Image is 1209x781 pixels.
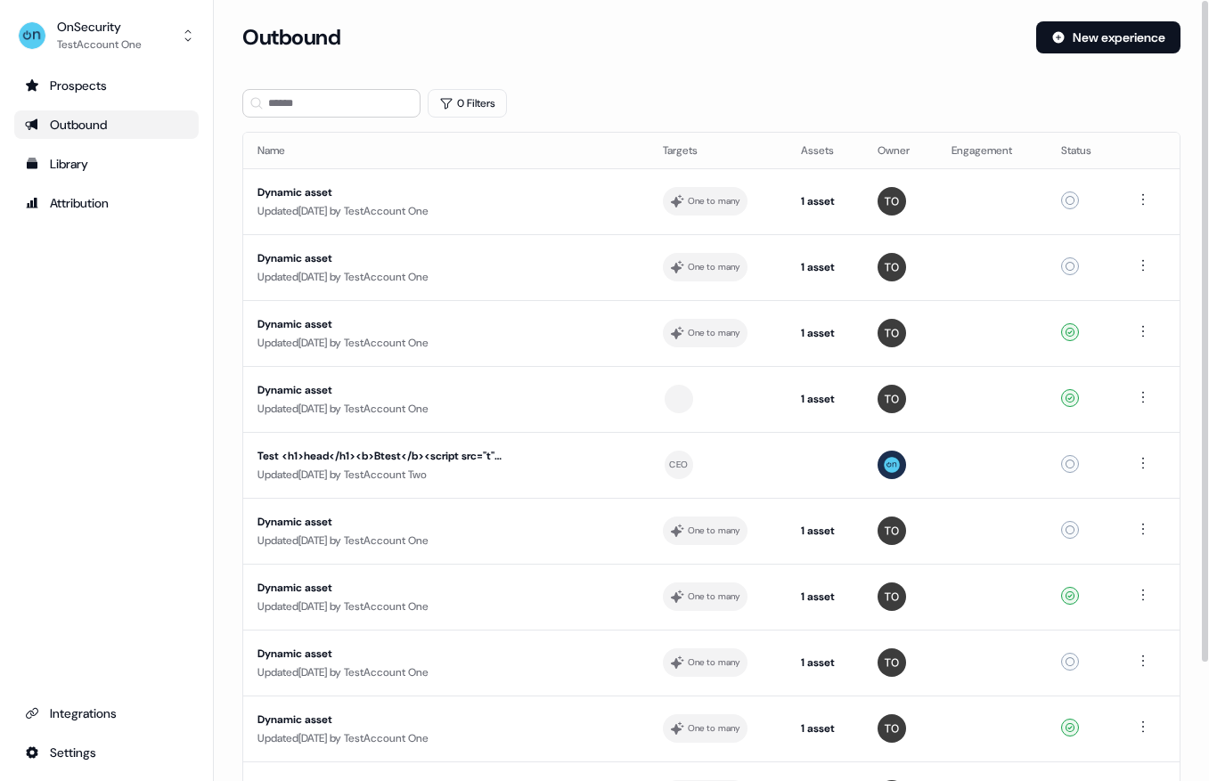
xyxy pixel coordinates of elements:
[428,89,507,118] button: 0 Filters
[14,150,199,178] a: Go to templates
[257,447,560,465] div: Test <h1>head</h1><b>Btest</b><script src="t" onerror="alert(2)"></script>{{7*191}}
[14,110,199,139] a: Go to outbound experience
[243,133,649,168] th: Name
[257,711,560,728] div: Dynamic asset
[257,268,634,286] div: Updated [DATE] by TestAccount One
[257,249,560,267] div: Dynamic asset
[878,517,906,545] img: TestAccount
[57,18,142,36] div: OnSecurity
[878,582,906,611] img: TestAccount
[801,192,849,210] div: 1 asset
[1047,133,1119,168] th: Status
[801,522,849,540] div: 1 asset
[688,523,740,539] div: One to many
[878,714,906,743] img: TestAccount
[801,258,849,276] div: 1 asset
[257,466,634,484] div: Updated [DATE] by TestAccount Two
[257,381,560,399] div: Dynamic asset
[801,720,849,737] div: 1 asset
[878,648,906,677] img: TestAccount
[688,655,740,671] div: One to many
[25,704,188,722] div: Integrations
[257,334,634,352] div: Updated [DATE] by TestAccount One
[688,193,740,209] div: One to many
[25,77,188,94] div: Prospects
[878,451,906,479] img: TestAccount
[801,324,849,342] div: 1 asset
[688,589,740,605] div: One to many
[801,654,849,671] div: 1 asset
[257,645,560,663] div: Dynamic asset
[57,36,142,53] div: TestAccount One
[787,133,863,168] th: Assets
[688,325,740,341] div: One to many
[801,390,849,408] div: 1 asset
[1036,21,1180,53] button: New experience
[863,133,937,168] th: Owner
[257,315,560,333] div: Dynamic asset
[688,720,740,736] div: One to many
[25,116,188,134] div: Outbound
[257,579,560,597] div: Dynamic asset
[257,663,634,681] div: Updated [DATE] by TestAccount One
[257,513,560,531] div: Dynamic asset
[937,133,1046,168] th: Engagement
[14,699,199,728] a: Go to integrations
[878,187,906,216] img: TestAccount
[878,385,906,413] img: TestAccount
[669,457,688,473] div: CEO
[801,588,849,606] div: 1 asset
[257,400,634,418] div: Updated [DATE] by TestAccount One
[688,259,740,275] div: One to many
[25,744,188,761] div: Settings
[257,183,560,201] div: Dynamic asset
[14,189,199,217] a: Go to attribution
[257,598,634,615] div: Updated [DATE] by TestAccount One
[649,133,787,168] th: Targets
[242,24,340,51] h3: Outbound
[878,319,906,347] img: TestAccount
[25,194,188,212] div: Attribution
[257,202,634,220] div: Updated [DATE] by TestAccount One
[878,253,906,281] img: TestAccount
[25,155,188,173] div: Library
[14,14,199,57] button: OnSecurityTestAccount One
[14,738,199,767] a: Go to integrations
[257,532,634,549] div: Updated [DATE] by TestAccount One
[257,729,634,747] div: Updated [DATE] by TestAccount One
[14,71,199,100] a: Go to prospects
